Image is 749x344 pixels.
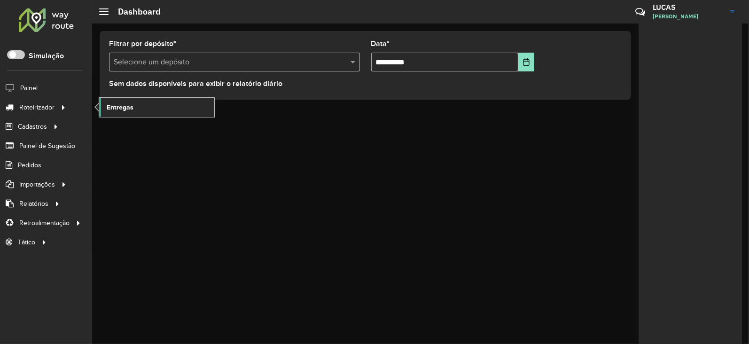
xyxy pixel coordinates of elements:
span: [PERSON_NAME] [653,12,723,21]
span: Painel [20,83,38,93]
span: Relatórios [19,199,48,209]
label: Sem dados disponíveis para exibir o relatório diário [109,78,282,89]
h3: LUCAS [653,3,723,12]
span: Entregas [107,102,133,112]
button: Choose Date [518,53,534,71]
span: Tático [18,237,35,247]
a: Entregas [99,98,214,117]
span: Cadastros [18,122,47,132]
h2: Dashboard [109,7,161,17]
span: Importações [19,180,55,189]
span: Painel de Sugestão [19,141,75,151]
span: Roteirizador [19,102,55,112]
label: Data [371,38,390,49]
span: Pedidos [18,160,41,170]
label: Simulação [29,50,64,62]
span: Retroalimentação [19,218,70,228]
a: Contato Rápido [630,2,650,22]
label: Filtrar por depósito [109,38,176,49]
